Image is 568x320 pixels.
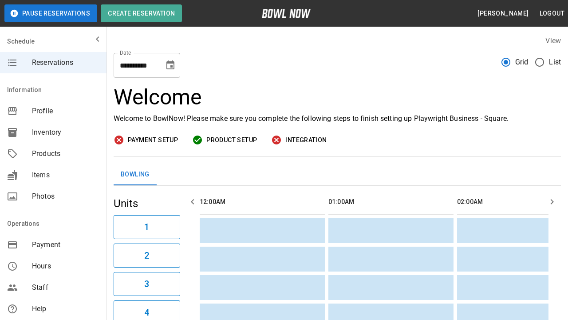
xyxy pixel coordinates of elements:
p: Welcome to BowlNow! Please make sure you complete the following steps to finish setting up Playwr... [114,113,561,124]
button: Bowling [114,164,157,185]
th: 12:00AM [200,189,325,215]
h6: 3 [144,277,149,291]
span: Payment Setup [128,135,178,146]
button: Pause Reservations [4,4,97,22]
span: Inventory [32,127,99,138]
button: [PERSON_NAME] [474,5,532,22]
span: Reservations [32,57,99,68]
span: Product Setup [206,135,257,146]
span: List [549,57,561,68]
button: Create Reservation [101,4,182,22]
span: Items [32,170,99,180]
span: Integration [285,135,327,146]
span: Help [32,304,99,314]
button: Choose date, selected date is Aug 29, 2025 [162,56,179,74]
span: Hours [32,261,99,272]
span: Staff [32,282,99,293]
span: Profile [32,106,99,116]
h6: 4 [144,305,149,320]
span: Products [32,148,99,159]
img: logo [262,9,311,18]
h6: 1 [144,220,149,234]
th: 01:00AM [328,189,454,215]
button: Logout [536,5,568,22]
button: 2 [114,244,180,268]
button: 3 [114,272,180,296]
div: inventory tabs [114,164,561,185]
h6: 2 [144,248,149,263]
button: 1 [114,215,180,239]
span: Payment [32,240,99,250]
h5: Units [114,196,180,211]
label: View [545,36,561,45]
span: Photos [32,191,99,202]
h3: Welcome [114,85,561,110]
span: Grid [515,57,529,68]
